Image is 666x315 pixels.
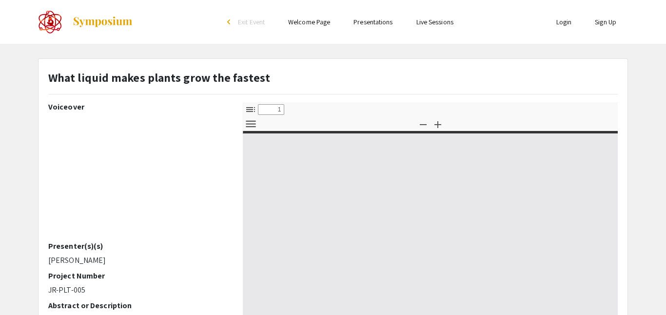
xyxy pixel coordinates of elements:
[48,102,228,111] h2: Voiceover
[48,301,228,310] h2: Abstract or Description
[48,115,228,241] iframe: YouTube video player
[416,18,453,26] a: Live Sessions
[288,18,330,26] a: Welcome Page
[242,117,259,131] button: Tools
[556,18,572,26] a: Login
[48,255,228,266] p: [PERSON_NAME]
[430,117,446,131] button: Zoom In
[48,70,270,85] strong: What liquid makes plants grow the fastest
[238,18,265,26] span: Exit Event
[227,19,233,25] div: arrow_back_ios
[48,241,228,251] h2: Presenter(s)(s)
[258,104,284,115] input: Page
[38,10,62,34] img: The 2022 CoorsTek Denver Metro Regional Science and Engineering Fair
[595,18,616,26] a: Sign Up
[48,284,228,296] p: JR-PLT-005
[353,18,392,26] a: Presentations
[242,102,259,116] button: Toggle Sidebar
[415,117,431,131] button: Zoom Out
[48,271,228,280] h2: Project Number
[38,10,133,34] a: The 2022 CoorsTek Denver Metro Regional Science and Engineering Fair
[72,16,133,28] img: Symposium by ForagerOne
